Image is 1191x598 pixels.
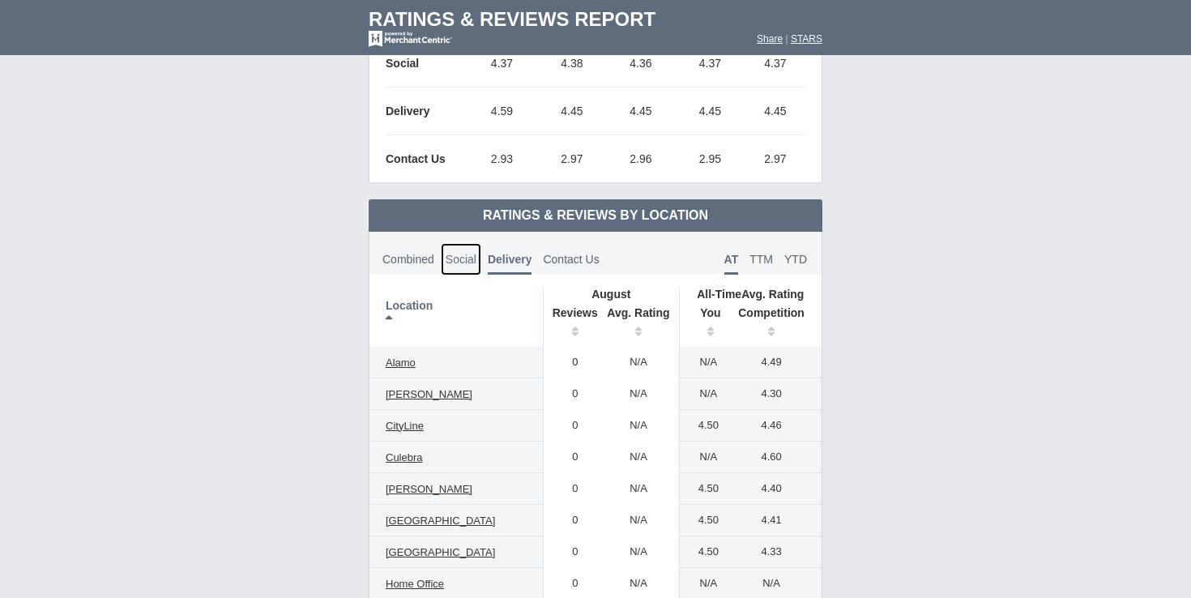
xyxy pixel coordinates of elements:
[467,40,537,88] td: 4.37
[386,420,424,432] span: CityLine
[378,575,452,594] a: Home Office
[679,347,729,378] td: N/A
[679,301,729,347] th: You: activate to sort column ascending
[784,253,807,266] span: YTD
[598,301,679,347] th: Avg. Rating: activate to sort column ascending
[467,88,537,135] td: 4.59
[675,88,745,135] td: 4.45
[544,301,599,347] th: Reviews: activate to sort column ascending
[537,135,607,183] td: 2.97
[724,253,739,275] span: AT
[607,88,675,135] td: 4.45
[607,40,675,88] td: 4.36
[729,536,822,568] td: 4.33
[598,505,679,536] td: N/A
[598,536,679,568] td: N/A
[386,357,416,369] span: Alamo
[785,33,788,45] span: |
[745,40,805,88] td: 4.37
[386,135,467,183] td: Contact Us
[679,287,822,301] th: Avg. Rating
[544,378,599,410] td: 0
[386,578,444,590] span: Home Office
[749,253,773,266] span: TTM
[729,301,822,347] th: Competition: activate to sort column ascending
[543,253,599,266] span: Contact Us
[791,33,822,45] a: STARS
[378,480,480,499] a: [PERSON_NAME]
[544,505,599,536] td: 0
[386,546,495,558] span: [GEOGRAPHIC_DATA]
[467,135,537,183] td: 2.93
[598,473,679,505] td: N/A
[537,40,607,88] td: 4.38
[386,483,472,495] span: [PERSON_NAME]
[369,287,544,347] th: Location: activate to sort column descending
[757,33,783,45] a: Share
[378,416,432,436] a: CityLine
[679,442,729,473] td: N/A
[544,536,599,568] td: 0
[675,135,745,183] td: 2.95
[386,88,467,135] td: Delivery
[745,88,805,135] td: 4.45
[729,442,822,473] td: 4.60
[679,473,729,505] td: 4.50
[544,287,679,301] th: August
[598,347,679,378] td: N/A
[598,410,679,442] td: N/A
[378,543,503,562] a: [GEOGRAPHIC_DATA]
[386,40,467,88] td: Social
[729,378,822,410] td: 4.30
[446,253,476,266] span: Social
[607,135,675,183] td: 2.96
[378,385,480,404] a: [PERSON_NAME]
[378,511,503,531] a: [GEOGRAPHIC_DATA]
[382,253,434,266] span: Combined
[729,473,822,505] td: 4.40
[598,378,679,410] td: N/A
[697,288,741,301] span: All-Time
[378,448,431,468] a: Culebra
[544,442,599,473] td: 0
[378,353,424,373] a: Alamo
[729,410,822,442] td: 4.46
[598,442,679,473] td: N/A
[537,88,607,135] td: 4.45
[488,253,531,275] span: Delivery
[386,388,472,400] span: [PERSON_NAME]
[745,135,805,183] td: 2.97
[544,347,599,378] td: 0
[544,410,599,442] td: 0
[369,31,452,47] img: mc-powered-by-logo-white-103.png
[386,451,423,463] span: Culebra
[679,505,729,536] td: 4.50
[679,378,729,410] td: N/A
[386,515,495,527] span: [GEOGRAPHIC_DATA]
[675,40,745,88] td: 4.37
[679,536,729,568] td: 4.50
[369,199,822,232] td: Ratings & Reviews by Location
[679,410,729,442] td: 4.50
[729,347,822,378] td: 4.49
[729,505,822,536] td: 4.41
[544,473,599,505] td: 0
